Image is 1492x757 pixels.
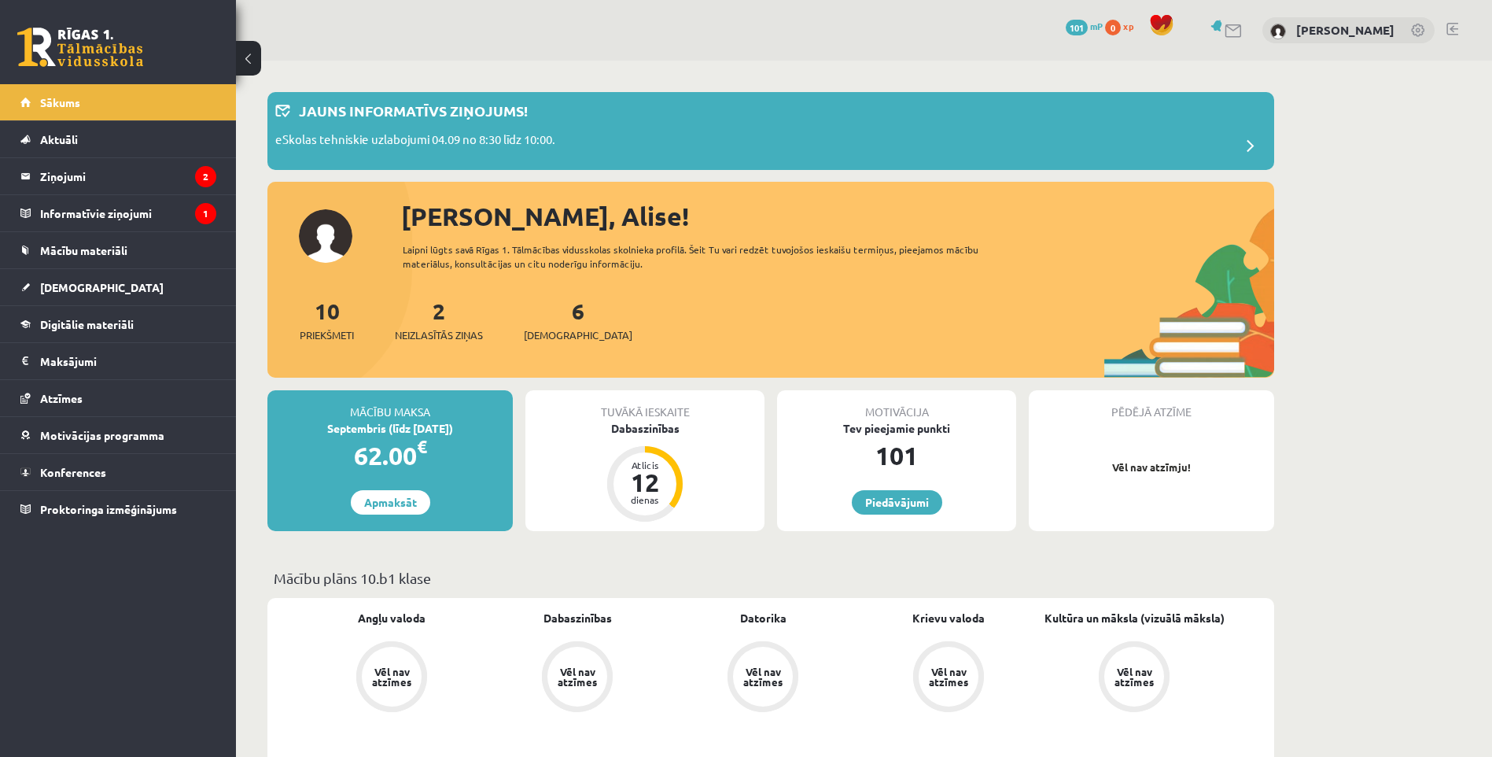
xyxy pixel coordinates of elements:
[40,280,164,294] span: [DEMOGRAPHIC_DATA]
[852,490,942,515] a: Piedāvājumi
[40,158,216,194] legend: Ziņojumi
[267,437,513,475] div: 62.00
[621,495,669,504] div: dienas
[20,195,216,231] a: Informatīvie ziņojumi1
[525,420,764,524] a: Dabaszinības Atlicis 12 dienas
[20,269,216,305] a: [DEMOGRAPHIC_DATA]
[555,667,599,687] div: Vēl nav atzīmes
[275,100,1266,162] a: Jauns informatīvs ziņojums! eSkolas tehniskie uzlabojumi 04.09 no 8:30 līdz 10:00.
[395,297,483,343] a: 2Neizlasītās ziņas
[20,306,216,342] a: Digitālie materiāli
[1296,22,1394,38] a: [PERSON_NAME]
[299,100,528,121] p: Jauns informatīvs ziņojums!
[20,121,216,157] a: Aktuāli
[1037,460,1266,475] p: Vēl nav atzīmju!
[40,132,78,146] span: Aktuāli
[417,435,427,458] span: €
[927,667,971,687] div: Vēl nav atzīmes
[856,641,1041,715] a: Vēl nav atzīmes
[40,343,216,379] legend: Maksājumi
[777,390,1016,420] div: Motivācija
[20,84,216,120] a: Sākums
[401,198,1274,235] div: [PERSON_NAME], Alise!
[1041,641,1227,715] a: Vēl nav atzīmes
[524,297,632,343] a: 6[DEMOGRAPHIC_DATA]
[395,327,483,343] span: Neizlasītās ziņas
[1112,667,1156,687] div: Vēl nav atzīmes
[1044,610,1225,626] a: Kultūra un māksla (vizuālā māksla)
[351,490,430,515] a: Apmaksāt
[403,242,1007,271] div: Laipni lūgts savā Rīgas 1. Tālmācības vidusskolas skolnieka profilā. Šeit Tu vari redzēt tuvojošo...
[275,131,555,153] p: eSkolas tehniskie uzlabojumi 04.09 no 8:30 līdz 10:00.
[267,390,513,420] div: Mācību maksa
[195,203,216,224] i: 1
[300,297,354,343] a: 10Priekšmeti
[777,420,1016,437] div: Tev pieejamie punkti
[20,232,216,268] a: Mācību materiāli
[17,28,143,67] a: Rīgas 1. Tālmācības vidusskola
[20,158,216,194] a: Ziņojumi2
[370,667,414,687] div: Vēl nav atzīmes
[1105,20,1141,32] a: 0 xp
[20,454,216,490] a: Konferences
[740,610,787,626] a: Datorika
[299,641,484,715] a: Vēl nav atzīmes
[525,420,764,437] div: Dabaszinības
[40,391,83,405] span: Atzīmes
[20,343,216,379] a: Maksājumi
[300,327,354,343] span: Priekšmeti
[40,243,127,257] span: Mācību materiāli
[20,380,216,416] a: Atzīmes
[40,95,80,109] span: Sākums
[267,420,513,437] div: Septembris (līdz [DATE])
[621,460,669,470] div: Atlicis
[40,317,134,331] span: Digitālie materiāli
[40,428,164,442] span: Motivācijas programma
[40,465,106,479] span: Konferences
[543,610,612,626] a: Dabaszinības
[484,641,670,715] a: Vēl nav atzīmes
[274,567,1268,589] p: Mācību plāns 10.b1 klase
[40,502,177,516] span: Proktoringa izmēģinājums
[358,610,425,626] a: Angļu valoda
[20,491,216,527] a: Proktoringa izmēģinājums
[621,470,669,495] div: 12
[1123,20,1133,32] span: xp
[1029,390,1274,420] div: Pēdējā atzīme
[777,437,1016,475] div: 101
[195,166,216,187] i: 2
[670,641,856,715] a: Vēl nav atzīmes
[1090,20,1103,32] span: mP
[20,417,216,453] a: Motivācijas programma
[524,327,632,343] span: [DEMOGRAPHIC_DATA]
[1066,20,1088,35] span: 101
[40,195,216,231] legend: Informatīvie ziņojumi
[1270,24,1286,39] img: Alise Bogdanova
[912,610,985,626] a: Krievu valoda
[1066,20,1103,32] a: 101 mP
[1105,20,1121,35] span: 0
[525,390,764,420] div: Tuvākā ieskaite
[741,667,785,687] div: Vēl nav atzīmes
